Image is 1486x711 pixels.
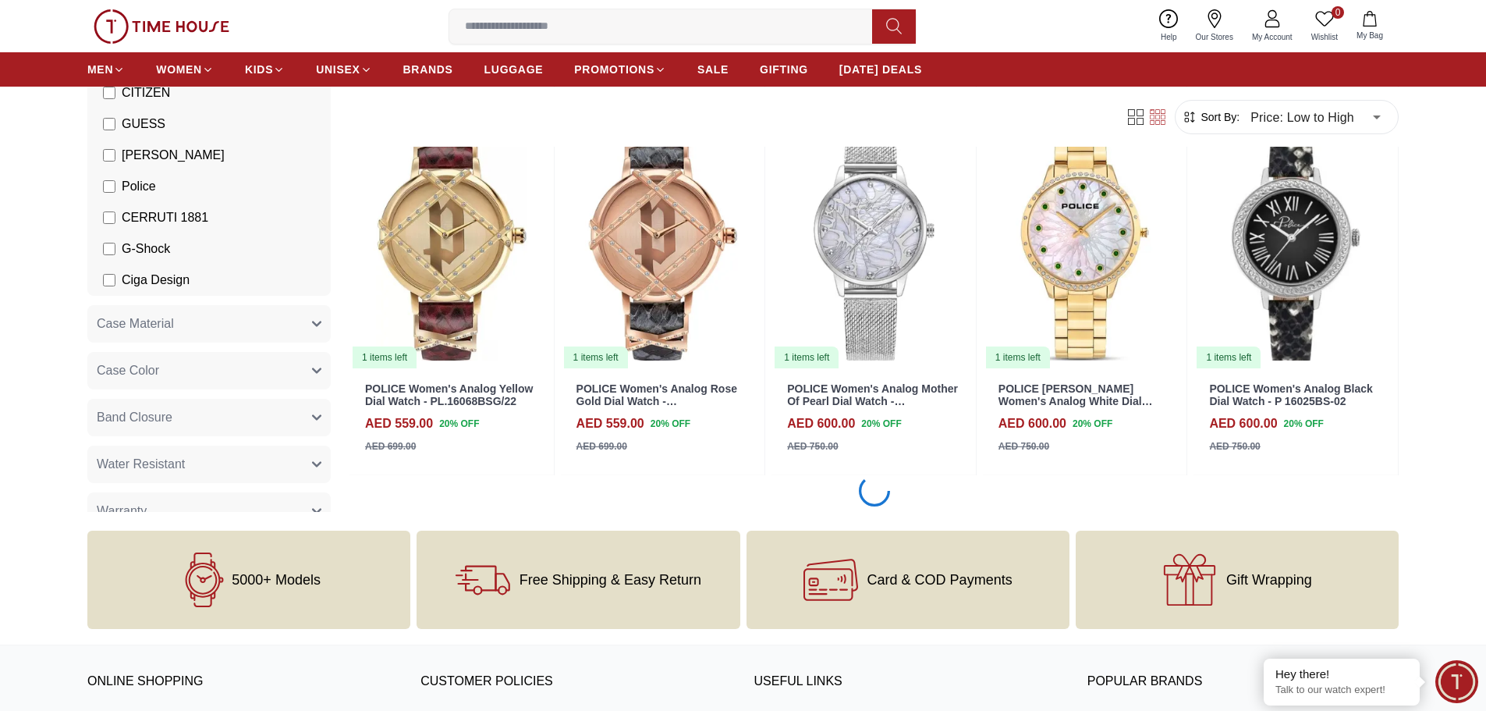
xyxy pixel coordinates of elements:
a: POLICE Women's Analog Rose Gold Dial Watch - PL.16068BSR/32 [576,382,737,421]
input: Ciga Design [103,274,115,286]
a: SALE [697,55,729,84]
span: KIDS [245,62,273,77]
span: Police [122,177,156,196]
div: AED 750.00 [1209,439,1260,453]
h4: AED 600.00 [787,414,855,433]
span: Wishlist [1305,31,1344,43]
div: 1 items left [775,347,839,368]
span: PROMOTIONS [574,62,654,77]
a: BRANDS [403,55,453,84]
p: Talk to our watch expert! [1275,684,1408,697]
img: POLICE Women's Analog Rose Gold Dial Watch - PL.16068BSR/32 [561,112,765,370]
span: CITIZEN [122,84,170,102]
a: Help [1151,6,1186,46]
span: Water Resistant [97,455,185,474]
span: BRANDS [403,62,453,77]
span: My Bag [1350,30,1389,41]
a: WOMEN [156,55,214,84]
span: Case Color [97,361,159,380]
button: Sort By: [1182,109,1240,125]
img: POLICE Women's Analog Mother Of Pearl Dial Watch - PEWLG2229003 [771,112,976,370]
input: Police [103,180,115,193]
div: AED 699.00 [365,439,416,453]
a: POLICE Women's Analog Mother Of Pearl Dial Watch - PEWLG2229003 [787,382,958,421]
h3: CUSTOMER POLICIES [420,670,732,694]
div: Chat Widget [1435,660,1478,703]
span: SALE [697,62,729,77]
h4: AED 600.00 [1209,414,1277,433]
span: Sort By: [1197,109,1240,125]
img: POLICE HORTA Women's Analog White Dial Watch - PL.16067MSG/28M [983,112,1187,370]
span: Case Material [97,315,174,333]
span: Warranty [97,502,147,521]
a: POLICE Women's Analog Rose Gold Dial Watch - PL.16068BSR/321 items left [561,112,765,370]
button: Warranty [87,492,331,530]
img: ... [94,9,229,44]
span: GIFTING [760,62,808,77]
a: UNISEX [316,55,371,84]
button: My Bag [1347,8,1392,44]
h4: AED 559.00 [576,414,644,433]
a: PROMOTIONS [574,55,666,84]
div: 1 items left [353,347,417,368]
span: UNISEX [316,62,360,77]
span: 20 % OFF [439,417,479,431]
span: Gift Wrapping [1226,572,1312,588]
span: G-Shock [122,240,170,258]
span: My Account [1246,31,1299,43]
input: GUESS [103,118,115,130]
div: AED 750.00 [787,439,838,453]
span: Our Stores [1190,31,1240,43]
span: 0 [1332,6,1344,19]
a: POLICE Women's Analog Black Dial Watch - P 16025BS-02 [1209,382,1372,408]
button: Case Material [87,305,331,343]
a: GIFTING [760,55,808,84]
span: 20 % OFF [1073,417,1112,431]
div: AED 750.00 [998,439,1049,453]
img: POLICE Women's Analog Black Dial Watch - P 16025BS-02 [1193,112,1398,370]
a: POLICE Women's Analog Black Dial Watch - P 16025BS-021 items left [1193,112,1398,370]
div: Price: Low to High [1240,95,1392,139]
div: 1 items left [986,347,1050,368]
a: POLICE Women's Analog Yellow Dial Watch - PL.16068BSG/221 items left [349,112,554,370]
a: POLICE HORTA Women's Analog White Dial Watch - PL.16067MSG/28M1 items left [983,112,1187,370]
button: Water Resistant [87,446,331,483]
button: Case Color [87,352,331,389]
span: [DATE] DEALS [839,62,922,77]
a: [DATE] DEALS [839,55,922,84]
input: CITIZEN [103,87,115,99]
img: POLICE Women's Analog Yellow Dial Watch - PL.16068BSG/22 [349,112,554,370]
h3: ONLINE SHOPPING [87,670,399,694]
span: Help [1154,31,1183,43]
span: GUESS [122,115,165,133]
span: 20 % OFF [651,417,690,431]
a: POLICE Women's Analog Yellow Dial Watch - PL.16068BSG/22 [365,382,533,408]
span: Card & COD Payments [867,572,1013,588]
h3: USEFUL LINKS [754,670,1066,694]
span: Free Shipping & Easy Return [520,572,701,588]
h4: AED 600.00 [998,414,1066,433]
button: Band Closure [87,399,331,436]
input: CERRUTI 1881 [103,212,115,224]
a: MEN [87,55,125,84]
div: 1 items left [564,347,628,368]
span: LUGGAGE [484,62,544,77]
a: KIDS [245,55,285,84]
span: WOMEN [156,62,202,77]
a: Our Stores [1186,6,1243,46]
span: 5000+ Models [232,572,321,588]
a: 0Wishlist [1302,6,1347,46]
a: POLICE Women's Analog Mother Of Pearl Dial Watch - PEWLG22290031 items left [771,112,976,370]
a: POLICE [PERSON_NAME] Women's Analog White Dial Watch - PL.16067MSG/28M [998,382,1153,421]
input: G-Shock [103,243,115,255]
span: CERRUTI 1881 [122,208,208,227]
input: [PERSON_NAME] [103,149,115,162]
div: AED 699.00 [576,439,627,453]
span: MEN [87,62,113,77]
span: Band Closure [97,408,172,427]
span: 20 % OFF [861,417,901,431]
div: Hey there! [1275,667,1408,682]
a: LUGGAGE [484,55,544,84]
div: 1 items left [1197,347,1261,368]
h4: AED 559.00 [365,414,433,433]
